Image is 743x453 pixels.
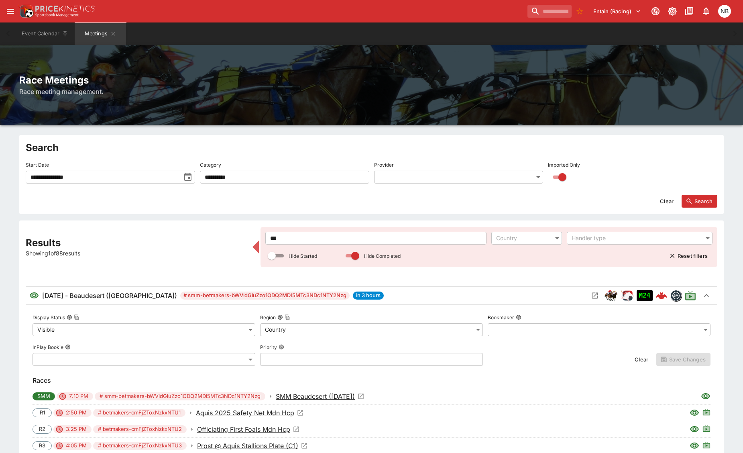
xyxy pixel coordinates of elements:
[64,392,93,400] span: 7:10 PM
[95,392,265,400] span: # smm-betmakers-bWVldGluZzo1ODQ2MDI5MTc3NDc1NTY2Nzg
[630,353,653,366] button: Clear
[74,314,79,320] button: Copy To Clipboard
[671,290,681,301] img: betmakers.png
[180,292,350,300] span: # smm-betmakers-bWVldGluZzo1ODQ2MDI5MTc3NDc1NTY2Nzg
[702,408,710,416] svg: Live
[655,195,678,208] button: Clear
[181,170,195,184] button: toggle date time picker
[26,141,717,154] h2: Search
[33,323,255,336] div: Visible
[260,323,483,336] div: Country
[35,409,49,417] span: R1
[93,442,187,450] span: # betmakers-cmFjZToxNzkxNTU3
[690,424,699,434] svg: Visible
[33,392,55,400] span: SMM
[19,87,724,96] h6: Race meeting management.
[701,392,710,401] svg: Visible
[364,253,401,259] p: Hide Completed
[682,4,696,18] button: Documentation
[260,314,276,321] p: Region
[621,289,633,302] div: ParallelRacing Handler
[699,4,713,18] button: Notifications
[588,5,646,18] button: Select Tenant
[496,234,549,242] div: Country
[588,289,601,302] button: Open Meeting
[637,290,653,301] div: Imported to Jetbet as OPEN
[35,13,79,17] img: Sportsbook Management
[3,4,18,18] button: open drawer
[572,234,700,242] div: Handler type
[682,195,717,208] button: Search
[67,314,72,320] button: Display StatusCopy To Clipboard
[605,289,617,302] div: horse_racing
[665,4,680,18] button: Toggle light/dark mode
[200,161,221,168] p: Category
[18,3,34,19] img: PriceKinetics Logo
[685,290,696,301] svg: Live
[716,2,733,20] button: Nicole Brown
[75,22,126,45] button: Meetings
[573,5,586,18] button: No Bookmarks
[665,249,712,262] button: Reset filters
[690,441,699,451] svg: Visible
[33,314,65,321] p: Display Status
[605,289,617,302] img: horse_racing.png
[197,441,298,451] p: Prost @ Aquis Stallions Plate (C1)
[197,441,308,451] a: Open Event
[17,22,73,45] button: Event Calendar
[353,292,384,300] span: in 3 hours
[670,290,682,301] div: betmakers
[276,392,364,401] a: Open Event
[488,314,514,321] p: Bookmaker
[26,249,248,257] p: Showing 1 of 88 results
[42,291,177,300] h6: [DATE] - Beaudesert ([GEOGRAPHIC_DATA])
[61,409,92,417] span: 2:50 PM
[260,344,277,351] p: Priority
[35,425,50,433] span: R2
[197,424,290,434] p: Officiating First Foals Mdn Hcp
[33,375,710,385] h6: Races
[196,408,304,418] a: Open Event
[718,5,731,18] div: Nicole Brown
[277,314,283,320] button: RegionCopy To Clipboard
[279,344,284,350] button: Priority
[527,5,572,18] input: search
[93,425,187,433] span: # betmakers-cmFjZToxNzkxNTU2
[61,442,92,450] span: 4:05 PM
[648,4,663,18] button: Connected to PK
[374,161,394,168] p: Provider
[196,408,294,418] p: Aquis 2025 Safety Net Mdn Hcp
[276,392,355,401] p: SMM Beaudesert ([DATE])
[516,314,521,320] button: Bookmaker
[29,291,39,300] svg: Visible
[65,344,71,350] button: InPlay Bookie
[26,161,49,168] p: Start Date
[285,314,290,320] button: Copy To Clipboard
[93,409,185,417] span: # betmakers-cmFjZToxNzkxNTU1
[548,161,580,168] p: Imported Only
[289,253,317,259] p: Hide Started
[35,442,50,450] span: R3
[35,6,95,12] img: PriceKinetics
[690,408,699,418] svg: Visible
[702,441,710,449] svg: Live
[621,289,633,302] img: racing.png
[19,74,724,86] h2: Race Meetings
[702,424,710,433] svg: Live
[197,424,300,434] a: Open Event
[656,290,667,301] img: logo-cerberus--red.svg
[26,237,248,249] h2: Results
[61,425,92,433] span: 3:25 PM
[33,344,63,351] p: InPlay Bookie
